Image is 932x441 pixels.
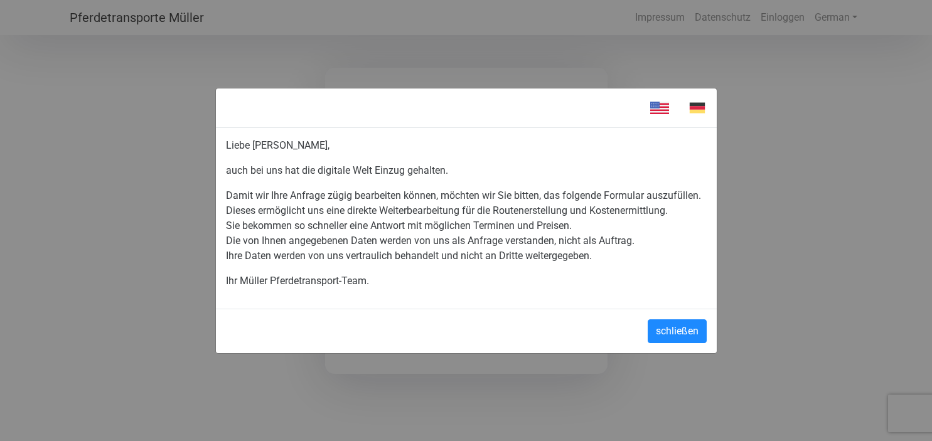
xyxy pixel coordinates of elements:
[641,98,678,117] img: en
[648,319,707,343] button: schließen
[226,163,707,178] p: auch bei uns hat die digitale Welt Einzug gehalten.
[226,188,707,263] p: Damit wir Ihre Anfrage zügig bearbeiten können, möchten wir Sie bitten, das folgende Formular aus...
[226,274,707,289] p: Ihr Müller Pferdetransport-Team.
[678,98,716,117] img: de
[226,138,707,153] p: Liebe [PERSON_NAME],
